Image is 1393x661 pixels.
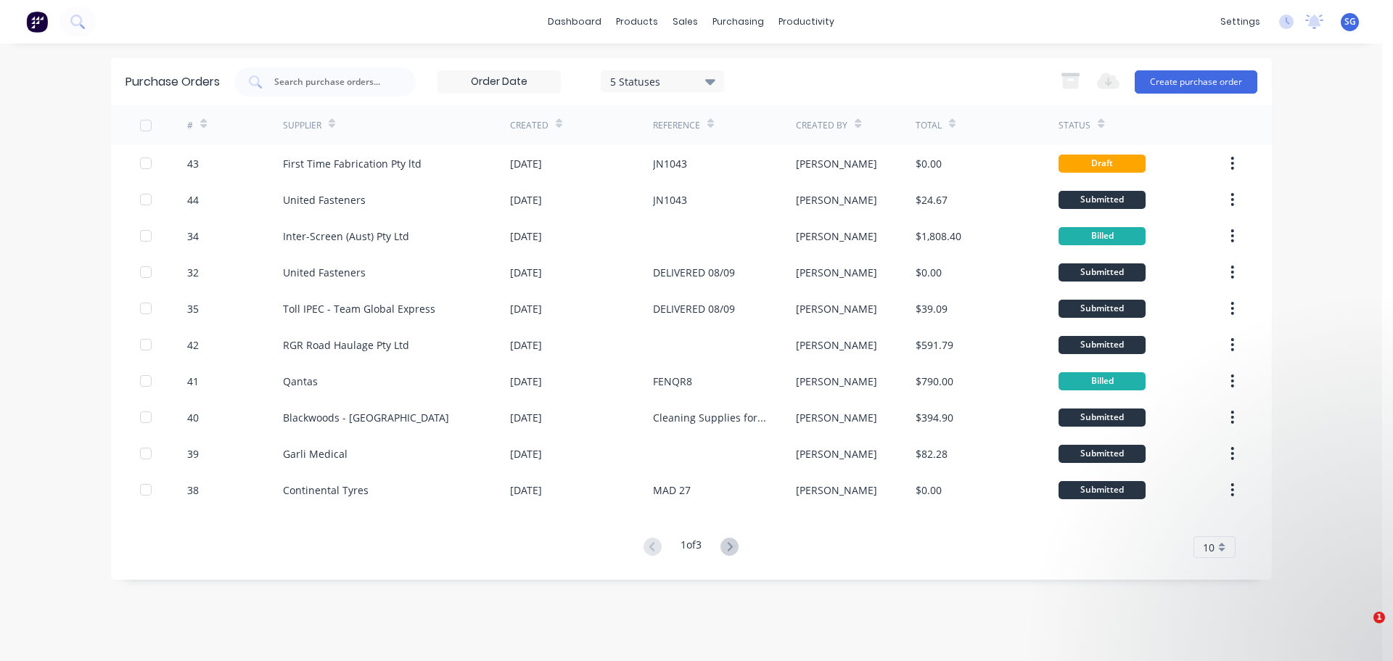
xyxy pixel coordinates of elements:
[1059,191,1146,209] div: Submitted
[1059,155,1146,173] div: Draft
[796,337,877,353] div: [PERSON_NAME]
[187,483,199,498] div: 38
[771,11,842,33] div: productivity
[1373,612,1385,623] span: 1
[510,446,542,461] div: [DATE]
[1213,11,1267,33] div: settings
[916,301,948,316] div: $39.09
[796,192,877,208] div: [PERSON_NAME]
[510,337,542,353] div: [DATE]
[187,229,199,244] div: 34
[609,11,665,33] div: products
[126,73,220,91] div: Purchase Orders
[283,229,409,244] div: Inter-Screen (Aust) Pty Ltd
[187,265,199,280] div: 32
[187,156,199,171] div: 43
[1135,70,1257,94] button: Create purchase order
[187,374,199,389] div: 41
[1059,300,1146,318] div: Submitted
[510,265,542,280] div: [DATE]
[438,71,560,93] input: Order Date
[916,192,948,208] div: $24.67
[1059,119,1090,132] div: Status
[283,446,348,461] div: Garli Medical
[1059,372,1146,390] div: Billed
[916,483,942,498] div: $0.00
[187,337,199,353] div: 42
[510,156,542,171] div: [DATE]
[1059,336,1146,354] div: Submitted
[653,119,700,132] div: Reference
[796,483,877,498] div: [PERSON_NAME]
[1344,612,1378,646] iframe: Intercom live chat
[653,410,767,425] div: Cleaning Supplies for May
[610,73,714,89] div: 5 Statuses
[283,374,318,389] div: Qantas
[653,156,687,171] div: JN1043
[510,301,542,316] div: [DATE]
[1059,445,1146,463] div: Submitted
[916,337,953,353] div: $591.79
[796,229,877,244] div: [PERSON_NAME]
[796,374,877,389] div: [PERSON_NAME]
[283,156,422,171] div: First Time Fabrication Pty ltd
[510,192,542,208] div: [DATE]
[796,301,877,316] div: [PERSON_NAME]
[283,337,409,353] div: RGR Road Haulage Pty Ltd
[653,301,735,316] div: DELIVERED 08/09
[510,483,542,498] div: [DATE]
[510,119,548,132] div: Created
[283,119,321,132] div: Supplier
[653,483,691,498] div: MAD 27
[26,11,48,33] img: Factory
[187,192,199,208] div: 44
[187,410,199,425] div: 40
[653,192,687,208] div: JN1043
[916,229,961,244] div: $1,808.40
[510,229,542,244] div: [DATE]
[705,11,771,33] div: purchasing
[187,301,199,316] div: 35
[653,374,692,389] div: FENQR8
[916,446,948,461] div: $82.28
[187,446,199,461] div: 39
[916,374,953,389] div: $790.00
[283,410,449,425] div: Blackwoods - [GEOGRAPHIC_DATA]
[796,446,877,461] div: [PERSON_NAME]
[665,11,705,33] div: sales
[916,265,942,280] div: $0.00
[1344,15,1356,28] span: SG
[796,410,877,425] div: [PERSON_NAME]
[916,156,942,171] div: $0.00
[541,11,609,33] a: dashboard
[796,119,847,132] div: Created By
[796,265,877,280] div: [PERSON_NAME]
[273,75,393,89] input: Search purchase orders...
[283,192,366,208] div: United Fasteners
[510,374,542,389] div: [DATE]
[1059,408,1146,427] div: Submitted
[283,301,435,316] div: Toll IPEC - Team Global Express
[510,410,542,425] div: [DATE]
[187,119,193,132] div: #
[681,537,702,558] div: 1 of 3
[1059,481,1146,499] div: Submitted
[283,265,366,280] div: United Fasteners
[1059,227,1146,245] div: Billed
[916,410,953,425] div: $394.90
[653,265,735,280] div: DELIVERED 08/09
[796,156,877,171] div: [PERSON_NAME]
[916,119,942,132] div: Total
[1059,263,1146,282] div: Submitted
[283,483,369,498] div: Continental Tyres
